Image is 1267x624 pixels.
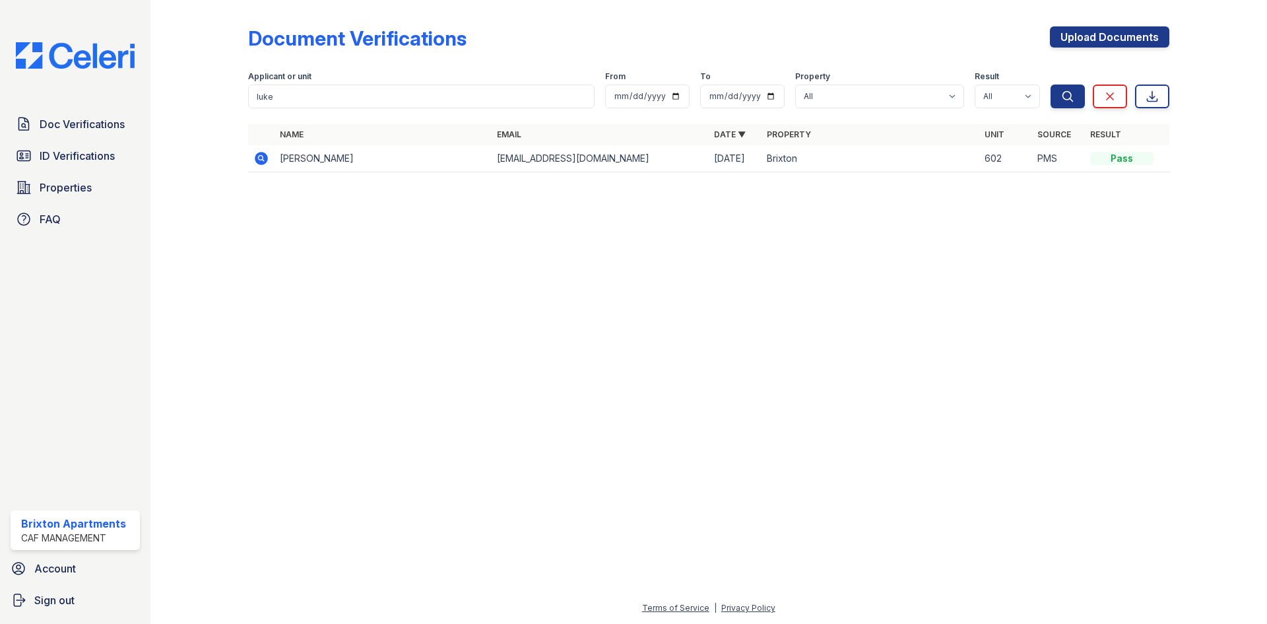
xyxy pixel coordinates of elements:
[11,111,140,137] a: Doc Verifications
[605,71,626,82] label: From
[34,592,75,608] span: Sign out
[40,116,125,132] span: Doc Verifications
[497,129,521,139] a: Email
[1090,152,1153,165] div: Pass
[275,145,492,172] td: [PERSON_NAME]
[248,71,311,82] label: Applicant or unit
[642,603,709,613] a: Terms of Service
[714,603,717,613] div: |
[21,532,126,545] div: CAF Management
[248,26,467,50] div: Document Verifications
[11,143,140,169] a: ID Verifications
[979,145,1032,172] td: 602
[795,71,830,82] label: Property
[280,129,304,139] a: Name
[40,180,92,195] span: Properties
[709,145,762,172] td: [DATE]
[5,587,145,613] a: Sign out
[34,561,76,576] span: Account
[762,145,979,172] td: Brixton
[975,71,999,82] label: Result
[721,603,775,613] a: Privacy Policy
[767,129,811,139] a: Property
[40,148,115,164] span: ID Verifications
[714,129,746,139] a: Date ▼
[11,174,140,201] a: Properties
[21,516,126,532] div: Brixton Apartments
[1037,129,1071,139] a: Source
[1032,145,1085,172] td: PMS
[985,129,1004,139] a: Unit
[492,145,709,172] td: [EMAIL_ADDRESS][DOMAIN_NAME]
[5,555,145,582] a: Account
[700,71,711,82] label: To
[1090,129,1121,139] a: Result
[5,42,145,69] img: CE_Logo_Blue-a8612792a0a2168367f1c8372b55b34899dd931a85d93a1a3d3e32e68fde9ad4.png
[11,206,140,232] a: FAQ
[40,211,61,227] span: FAQ
[1050,26,1169,48] a: Upload Documents
[248,85,595,108] input: Search by name, email, or unit number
